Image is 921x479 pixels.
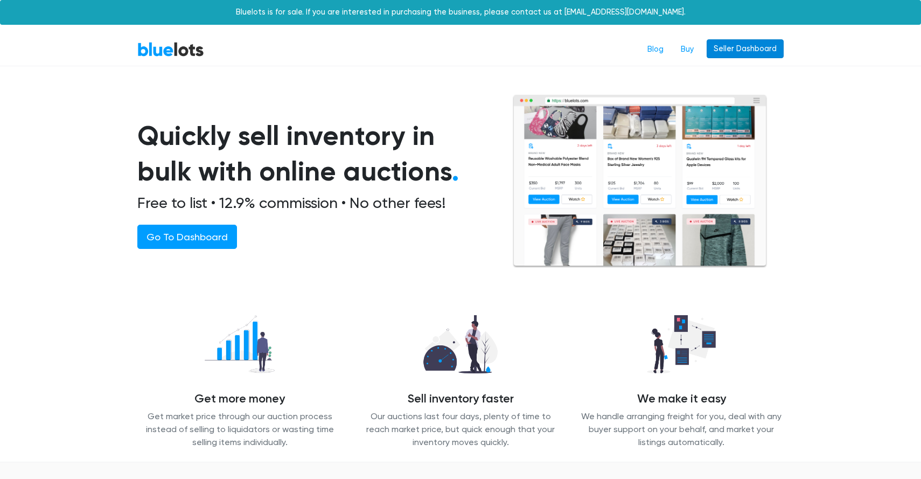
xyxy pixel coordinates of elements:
[638,309,724,379] img: we_manage-77d26b14627abc54d025a00e9d5ddefd645ea4957b3cc0d2b85b0966dac19dae.png
[639,39,672,60] a: Blog
[137,392,342,406] h4: Get more money
[137,41,204,57] a: BlueLots
[358,410,563,449] p: Our auctions last four days, plenty of time to reach market price, but quick enough that your inv...
[579,392,784,406] h4: We make it easy
[137,194,486,212] h2: Free to list • 12.9% commission • No other fees!
[512,94,767,268] img: browserlots-effe8949e13f0ae0d7b59c7c387d2f9fb811154c3999f57e71a08a1b8b46c466.png
[415,309,507,379] img: sell_faster-bd2504629311caa3513348c509a54ef7601065d855a39eafb26c6393f8aa8a46.png
[137,118,486,190] h1: Quickly sell inventory in bulk with online auctions
[579,410,784,449] p: We handle arranging freight for you, deal with any buyer support on your behalf, and market your ...
[137,410,342,449] p: Get market price through our auction process instead of selling to liquidators or wasting time se...
[672,39,702,60] a: Buy
[707,39,784,59] a: Seller Dashboard
[137,225,237,249] a: Go To Dashboard
[452,155,459,188] span: .
[358,392,563,406] h4: Sell inventory faster
[196,309,284,379] img: recover_more-49f15717009a7689fa30a53869d6e2571c06f7df1acb54a68b0676dd95821868.png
